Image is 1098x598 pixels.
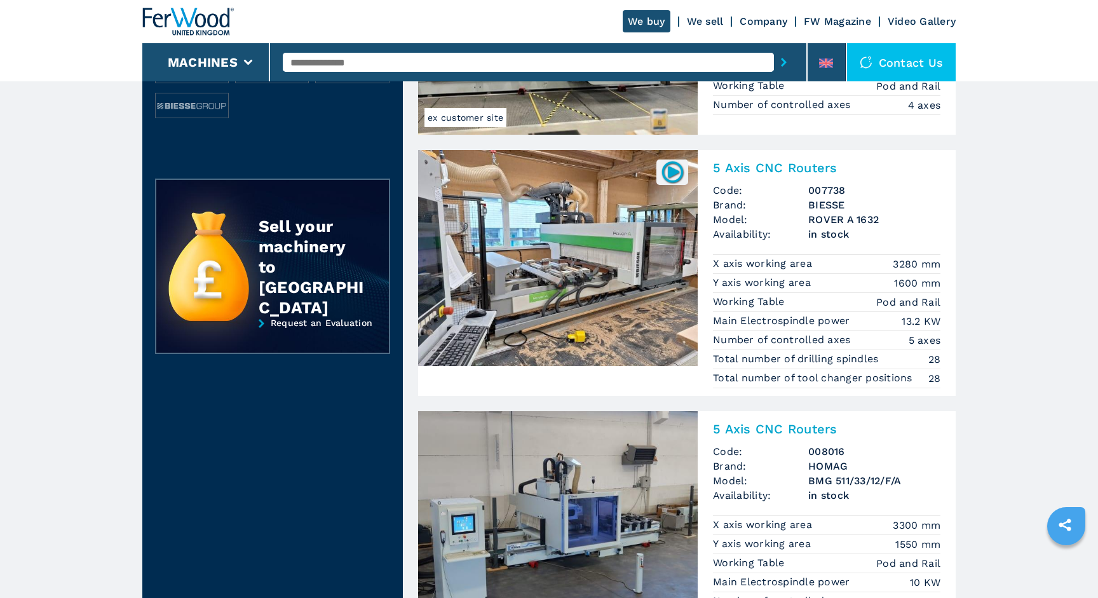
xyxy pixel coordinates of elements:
[713,518,815,532] p: X axis working area
[808,198,940,212] h3: BIESSE
[928,352,941,367] em: 28
[424,108,506,127] span: ex customer site
[713,371,916,385] p: Total number of tool changer positions
[713,333,854,347] p: Number of controlled axes
[713,488,808,503] span: Availability:
[155,318,390,364] a: Request an Evaluation
[740,15,787,27] a: Company
[876,79,940,93] em: Pod and Rail
[910,575,940,590] em: 10 KW
[908,98,941,112] em: 4 axes
[808,183,940,198] h3: 007738
[894,276,940,290] em: 1600 mm
[909,333,941,348] em: 5 axes
[713,473,808,488] span: Model:
[713,459,808,473] span: Brand:
[713,212,808,227] span: Model:
[713,537,814,551] p: Y axis working area
[713,198,808,212] span: Brand:
[895,537,940,552] em: 1550 mm
[808,473,940,488] h3: BMG 511/33/12/F/A
[928,371,941,386] em: 28
[808,459,940,473] h3: HOMAG
[623,10,670,32] a: We buy
[418,150,698,366] img: 5 Axis CNC Routers BIESSE ROVER A 1632
[713,257,815,271] p: X axis working area
[713,444,808,459] span: Code:
[713,79,788,93] p: Working Table
[713,183,808,198] span: Code:
[860,56,872,69] img: Contact us
[888,15,956,27] a: Video Gallery
[418,150,956,396] a: 5 Axis CNC Routers BIESSE ROVER A 16320077385 Axis CNC RoutersCode:007738Brand:BIESSEModel:ROVER ...
[713,421,940,437] h2: 5 Axis CNC Routers
[774,48,794,77] button: submit-button
[713,352,882,366] p: Total number of drilling spindles
[893,257,940,271] em: 3280 mm
[713,276,814,290] p: Y axis working area
[808,227,940,241] span: in stock
[902,314,940,329] em: 13.2 KW
[1044,541,1088,588] iframe: Chat
[808,212,940,227] h3: ROVER A 1632
[808,444,940,459] h3: 008016
[1049,509,1081,541] a: sharethis
[808,488,940,503] span: in stock
[156,93,228,119] img: image
[713,575,853,589] p: Main Electrospindle power
[876,556,940,571] em: Pod and Rail
[687,15,724,27] a: We sell
[713,314,853,328] p: Main Electrospindle power
[876,295,940,309] em: Pod and Rail
[713,160,940,175] h2: 5 Axis CNC Routers
[168,55,238,70] button: Machines
[713,556,788,570] p: Working Table
[804,15,871,27] a: FW Magazine
[259,216,364,318] div: Sell your machinery to [GEOGRAPHIC_DATA]
[142,8,234,36] img: Ferwood
[713,295,788,309] p: Working Table
[893,518,940,533] em: 3300 mm
[713,98,854,112] p: Number of controlled axes
[713,227,808,241] span: Availability:
[660,160,685,184] img: 007738
[847,43,956,81] div: Contact us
